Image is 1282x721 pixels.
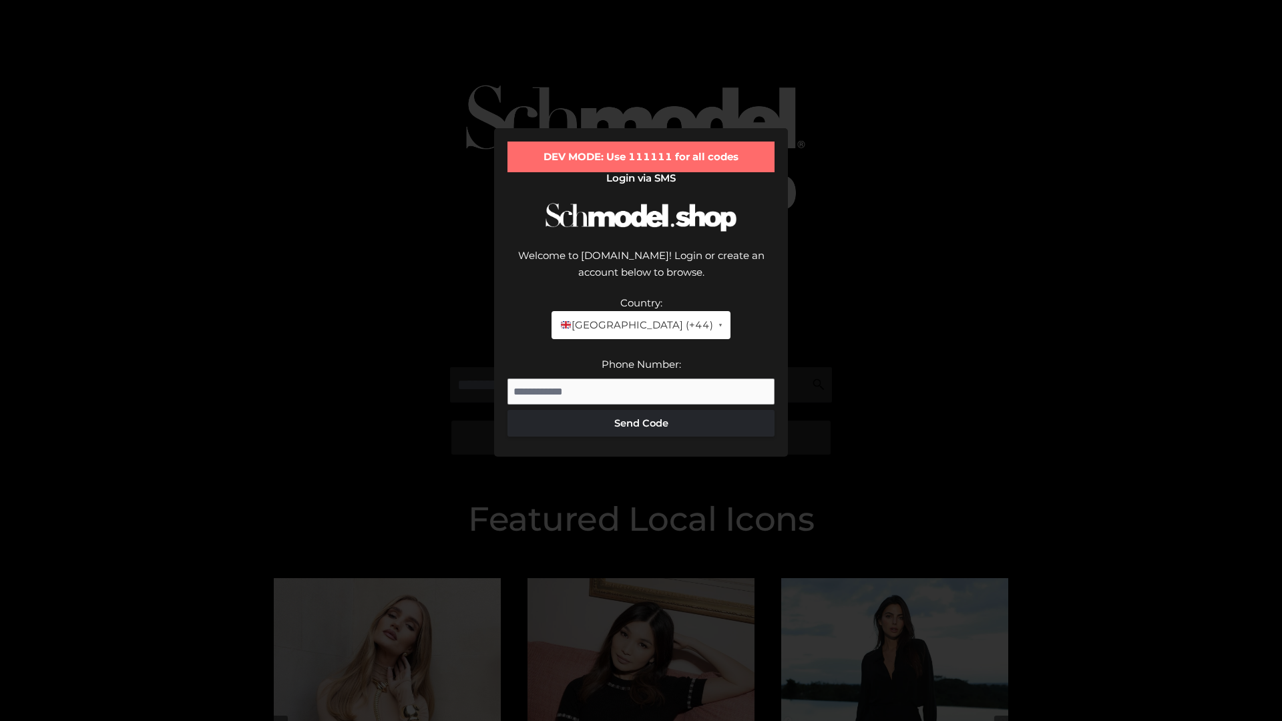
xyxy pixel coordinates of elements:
h2: Login via SMS [507,172,775,184]
div: DEV MODE: Use 111111 for all codes [507,142,775,172]
label: Country: [620,296,662,309]
label: Phone Number: [602,358,681,371]
span: [GEOGRAPHIC_DATA] (+44) [560,316,712,334]
img: 🇬🇧 [561,320,571,330]
img: Schmodel Logo [541,191,741,244]
button: Send Code [507,410,775,437]
div: Welcome to [DOMAIN_NAME]! Login or create an account below to browse. [507,247,775,294]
